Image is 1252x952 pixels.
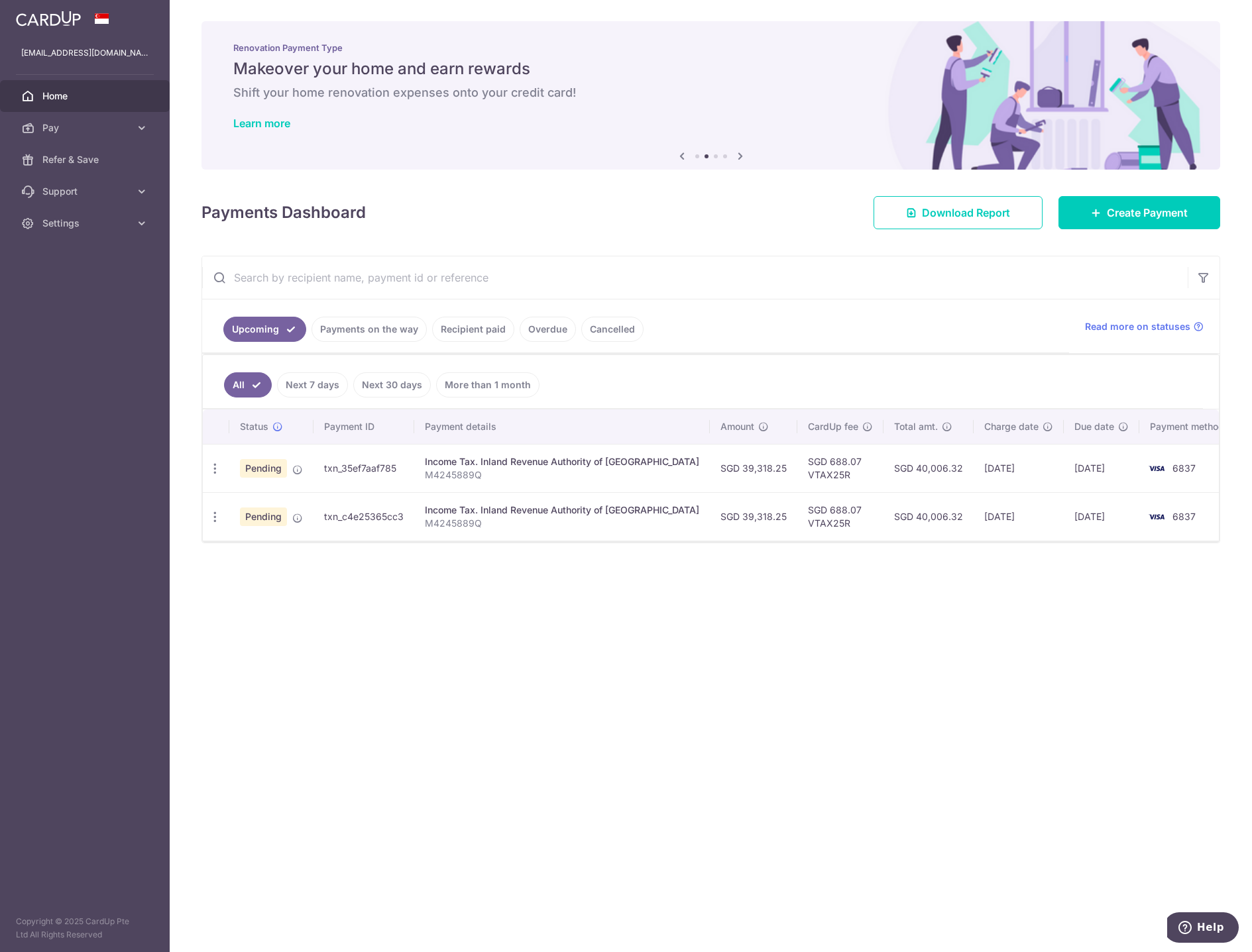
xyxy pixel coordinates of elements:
td: [DATE] [1064,444,1139,492]
p: [EMAIL_ADDRESS][DOMAIN_NAME] [21,46,148,60]
h5: Makeover your home and earn rewards [233,58,1188,79]
td: [DATE] [1064,492,1139,541]
span: Create Payment [1107,205,1188,221]
th: Payment ID [313,409,414,444]
img: Bank Card [1143,460,1170,476]
a: Cancelled [581,317,644,342]
a: More than 1 month [436,372,540,397]
span: 6837 [1172,462,1196,474]
img: Bank Card [1143,509,1170,525]
td: SGD 688.07 VTAX25R [797,444,883,492]
a: Next 30 days [353,372,431,397]
td: [DATE] [974,492,1064,541]
td: SGD 688.07 VTAX25R [797,492,883,541]
td: [DATE] [974,444,1064,492]
td: SGD 39,318.25 [710,444,797,492]
img: Renovation banner [201,21,1220,170]
a: Payments on the way [312,317,427,342]
span: Charge date [984,420,1039,433]
iframe: Opens a widget where you can find more information [1167,912,1239,945]
a: Read more on statuses [1085,320,1204,333]
a: Upcoming [223,317,306,342]
a: Create Payment [1058,196,1220,229]
td: SGD 39,318.25 [710,492,797,541]
span: Home [42,89,130,103]
span: 6837 [1172,511,1196,522]
a: Overdue [520,317,576,342]
a: Next 7 days [277,372,348,397]
p: M4245889Q [425,468,699,482]
span: Status [240,420,268,433]
th: Payment details [414,409,710,444]
a: Download Report [874,196,1043,229]
a: Learn more [233,117,290,130]
span: Due date [1074,420,1114,433]
input: Search by recipient name, payment id or reference [202,256,1188,299]
span: Total amt. [894,420,938,433]
span: Pending [240,507,287,526]
span: Support [42,185,130,198]
div: Income Tax. Inland Revenue Authority of [GEOGRAPHIC_DATA] [425,503,699,517]
td: SGD 40,006.32 [883,492,974,541]
td: SGD 40,006.32 [883,444,974,492]
a: Recipient paid [432,317,514,342]
img: CardUp [16,11,81,26]
th: Payment method [1139,409,1240,444]
p: Renovation Payment Type [233,42,1188,53]
h4: Payments Dashboard [201,201,366,225]
span: Settings [42,217,130,230]
td: txn_c4e25365cc3 [313,492,414,541]
span: CardUp fee [808,420,858,433]
span: Read more on statuses [1085,320,1190,333]
td: txn_35ef7aaf785 [313,444,414,492]
span: Pay [42,121,130,134]
p: M4245889Q [425,517,699,530]
span: Download Report [922,205,1010,221]
span: Refer & Save [42,153,130,166]
span: Amount [720,420,754,433]
div: Income Tax. Inland Revenue Authority of [GEOGRAPHIC_DATA] [425,455,699,468]
h6: Shift your home renovation expenses onto your credit card! [233,85,1188,101]
span: Pending [240,459,287,478]
a: All [224,372,272,397]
